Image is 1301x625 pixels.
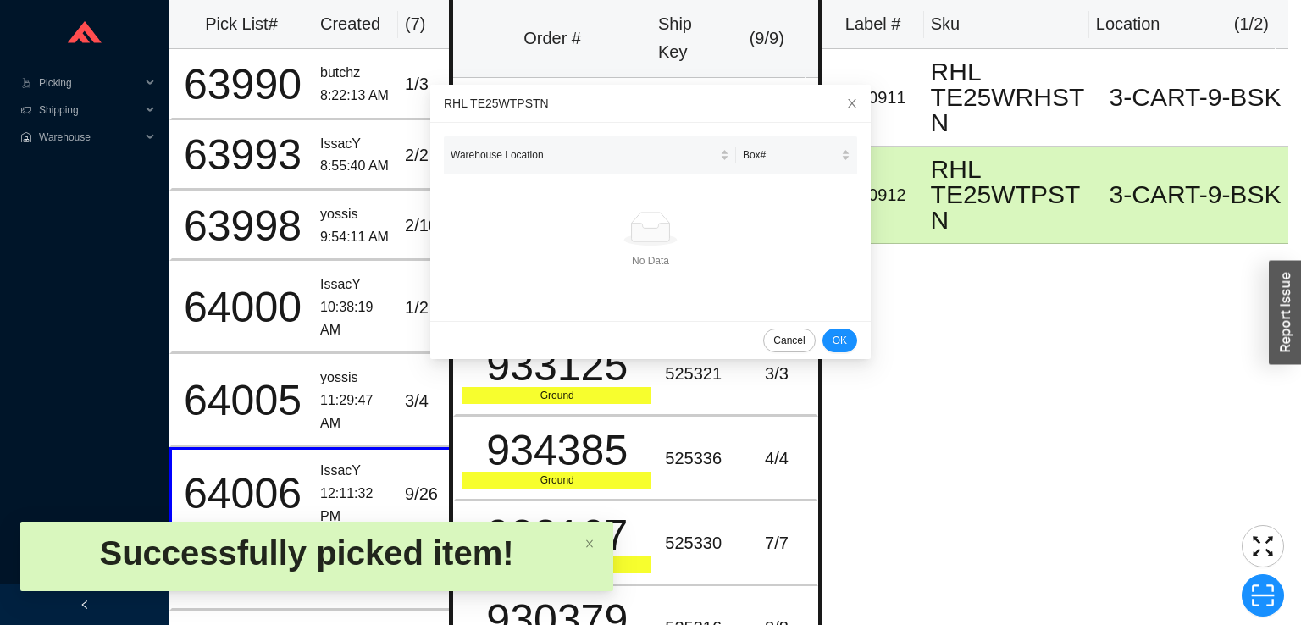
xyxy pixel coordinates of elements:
[735,25,799,53] div: ( 9 / 9 )
[584,539,595,549] span: close
[829,84,917,112] div: 1720911
[405,480,457,508] div: 9 / 26
[320,226,391,249] div: 9:54:11 AM
[462,514,651,556] div: 922167
[405,70,457,98] div: 1 / 3
[1109,85,1282,110] div: 3-CART-9-BSK
[405,212,457,240] div: 2 / 10
[1242,525,1284,567] button: fullscreen
[833,332,847,349] span: OK
[179,473,307,515] div: 64006
[846,97,858,109] span: close
[1109,182,1282,207] div: 3-CART-9-BSK
[829,181,917,209] div: 1720912
[451,252,850,269] div: No Data
[405,387,457,415] div: 3 / 4
[822,329,857,352] button: OK
[462,345,651,387] div: 933125
[1234,10,1269,38] div: ( 1 / 2 )
[1243,534,1283,559] span: fullscreen
[773,332,805,349] span: Cancel
[320,367,391,390] div: yossis
[179,205,307,247] div: 63998
[39,69,141,97] span: Picking
[462,387,651,404] div: Ground
[320,296,391,341] div: 10:38:19 AM
[931,59,1095,136] div: RHL TE25WRHSTN
[320,62,391,85] div: butchz
[320,274,391,296] div: IssacY
[179,286,307,329] div: 64000
[320,133,391,156] div: IssacY
[320,85,391,108] div: 8:22:13 AM
[743,147,838,163] span: Box#
[444,136,736,174] th: Warehouse Location sortable
[39,97,141,124] span: Shipping
[405,141,457,169] div: 2 / 2
[179,134,307,176] div: 63993
[39,124,141,151] span: Warehouse
[665,529,731,557] div: 525330
[451,147,717,163] span: Warehouse Location
[462,429,651,472] div: 934385
[745,445,808,473] div: 4 / 4
[931,157,1095,233] div: RHL TE25WTPSTN
[745,529,808,557] div: 7 / 7
[665,445,731,473] div: 525336
[736,136,857,174] th: Box# sortable
[763,329,815,352] button: Cancel
[665,360,731,388] div: 525321
[1096,10,1160,38] div: Location
[462,472,651,489] div: Ground
[179,64,307,106] div: 63990
[833,85,871,122] button: Close
[444,94,857,113] div: RHL TE25WTPSTN
[1243,583,1283,608] span: scan
[179,379,307,422] div: 64005
[320,390,391,434] div: 11:29:47 AM
[34,532,579,574] div: Successfully picked item!
[1242,574,1284,617] button: scan
[405,294,457,322] div: 1 / 2
[320,460,391,483] div: IssacY
[320,155,391,178] div: 8:55:40 AM
[405,10,459,38] div: ( 7 )
[320,483,391,528] div: 12:11:32 PM
[320,203,391,226] div: yossis
[745,360,808,388] div: 3 / 3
